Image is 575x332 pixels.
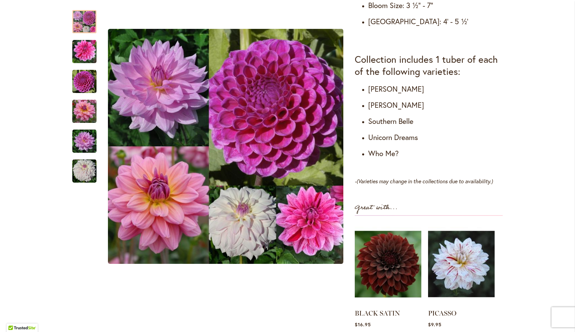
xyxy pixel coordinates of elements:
div: UNICORN DREAMS [72,123,103,153]
img: PICASSO [428,223,495,306]
img: UNICORN DREAMS [72,129,97,153]
strong: Great with... [355,202,398,213]
img: SOUTERHN BELLE [72,99,97,124]
h4: [PERSON_NAME] [368,84,503,94]
h3: Collection includes 1 tuber of each of the following varieties: [355,53,503,78]
img: CHA CHING [72,40,97,64]
em: -(Varieties may change in the collections due to availability.) [355,178,493,185]
span: $16.95 [355,321,371,328]
a: PICASSO [428,309,456,317]
iframe: Launch Accessibility Center [5,308,24,327]
div: Product Images [103,3,379,290]
div: Heather's Must Haves CollectionWHO ME?CHA CHING [103,3,348,290]
h4: Unicorn Dreams [368,133,503,142]
h4: [PERSON_NAME] [368,100,503,110]
div: NIJINSKI [72,63,103,93]
h4: [GEOGRAPHIC_DATA]: 4' - 5 ½' [368,17,503,26]
h4: Who Me? [368,149,503,158]
div: SOUTERHN BELLE [72,93,103,123]
img: NIJINSKI [72,69,97,94]
a: BLACK SATIN [355,309,400,317]
div: WHO ME? [72,153,97,183]
img: WHO ME? [72,159,97,183]
div: Heather's Must Haves Collection [103,3,348,290]
span: $9.95 [428,321,442,328]
div: CHA CHING [72,33,103,63]
img: BLACK SATIN [355,223,421,306]
h4: Southern Belle [368,116,503,126]
h4: Bloom Size: 3 ½" - 7" [368,1,503,10]
img: Heather's Must Haves Collection [108,29,343,264]
div: Heather's Must Haves Collection [72,3,103,33]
